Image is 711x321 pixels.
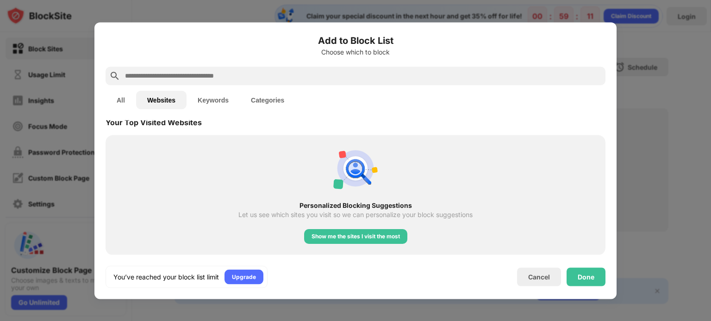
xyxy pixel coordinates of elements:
[122,201,589,209] div: Personalized Blocking Suggestions
[106,33,605,47] h6: Add to Block List
[113,272,219,281] div: You’ve reached your block list limit
[187,91,240,109] button: Keywords
[240,91,295,109] button: Categories
[109,70,120,81] img: search.svg
[333,146,378,190] img: personal-suggestions.svg
[106,91,136,109] button: All
[238,211,473,218] div: Let us see which sites you visit so we can personalize your block suggestions
[312,232,400,241] div: Show me the sites I visit the most
[528,273,550,281] div: Cancel
[232,272,256,281] div: Upgrade
[106,48,605,55] div: Choose which to block
[106,117,202,127] div: Your Top Visited Websites
[578,273,594,280] div: Done
[136,91,187,109] button: Websites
